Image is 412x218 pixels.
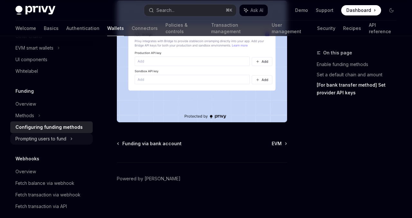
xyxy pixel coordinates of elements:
button: Search...⌘K [144,5,236,16]
a: API reference [369,21,397,36]
div: Fetch balance via webhook [15,179,74,187]
div: Search... [156,6,174,14]
a: Fetch balance via webhook [10,177,93,189]
h5: Funding [15,87,34,95]
a: Wallets [107,21,124,36]
div: Overview [15,168,36,175]
a: Overview [10,166,93,177]
a: Fetch transaction via webhook [10,189,93,201]
a: Whitelabel [10,65,93,77]
div: Prompting users to fund [15,135,66,143]
a: User management [272,21,309,36]
img: Bridge keys PNG [117,1,287,122]
div: Overview [15,100,36,108]
div: EVM smart wallets [15,44,53,52]
a: Dashboard [341,5,381,15]
a: Demo [295,7,308,14]
a: UI components [10,54,93,65]
a: Recipes [343,21,361,36]
a: EVM [272,140,286,147]
a: Enable funding methods [317,59,402,70]
span: EVM [272,140,282,147]
h5: Webhooks [15,155,39,163]
button: Ask AI [239,5,268,16]
span: Ask AI [250,7,263,14]
a: Basics [44,21,59,36]
a: [For bank transfer method] Set provider API keys [317,80,402,98]
span: Funding via bank account [122,140,182,147]
div: Fetch transaction via webhook [15,191,80,199]
div: Methods [15,112,34,119]
div: Configuring funding methods [15,123,83,131]
a: Transaction management [211,21,264,36]
a: Policies & controls [165,21,203,36]
a: Fetch transaction via API [10,201,93,212]
img: dark logo [15,6,55,15]
a: Support [316,7,333,14]
a: Welcome [15,21,36,36]
a: Overview [10,98,93,110]
a: Set a default chain and amount [317,70,402,80]
a: Configuring funding methods [10,121,93,133]
div: UI components [15,56,47,63]
span: ⌘ K [226,8,232,13]
button: Toggle dark mode [386,5,397,15]
a: Authentication [66,21,99,36]
a: Funding via bank account [117,140,182,147]
span: On this page [323,49,352,57]
div: Fetch transaction via API [15,203,67,210]
a: Powered by [PERSON_NAME] [117,175,181,182]
div: Whitelabel [15,67,38,75]
a: Connectors [132,21,158,36]
a: Security [317,21,335,36]
span: Dashboard [346,7,371,14]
